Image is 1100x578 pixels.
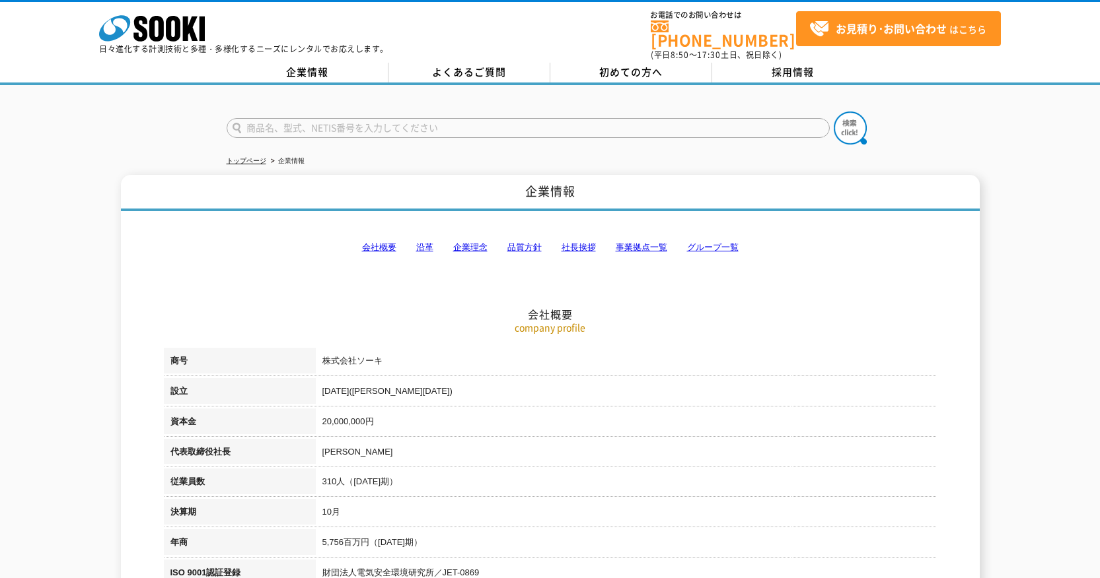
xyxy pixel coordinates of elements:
a: 品質方針 [507,242,542,252]
a: 事業拠点一覧 [616,242,667,252]
a: 会社概要 [362,242,396,252]
th: 設立 [164,378,316,408]
p: company profile [164,321,937,335]
input: 商品名、型式、NETIS番号を入力してください [227,118,830,138]
td: 20,000,000円 [316,408,937,439]
span: 8:50 [671,49,689,61]
span: はこちら [809,19,986,39]
th: 年商 [164,529,316,560]
h2: 会社概要 [164,176,937,321]
th: 資本金 [164,408,316,439]
span: お電話でのお問い合わせは [651,11,796,19]
img: btn_search.png [834,112,867,144]
p: 日々進化する計測技術と多種・多様化するニーズにレンタルでお応えします。 [99,45,388,53]
a: 社長挨拶 [562,242,596,252]
th: 従業員数 [164,468,316,499]
td: 310人（[DATE]期） [316,468,937,499]
span: 17:30 [697,49,721,61]
li: 企業情報 [268,154,305,168]
a: お見積り･お問い合わせはこちら [796,11,1001,46]
a: 企業理念 [453,242,488,252]
a: 企業情報 [227,63,388,82]
h1: 企業情報 [121,175,980,211]
a: グループ一覧 [687,242,739,252]
td: 5,756百万円（[DATE]期） [316,529,937,560]
td: 10月 [316,499,937,529]
th: 商号 [164,348,316,378]
a: 採用情報 [712,63,874,82]
a: トップページ [227,157,266,164]
td: [PERSON_NAME] [316,439,937,469]
a: 沿革 [416,242,433,252]
th: 決算期 [164,499,316,529]
a: 初めての方へ [550,63,712,82]
strong: お見積り･お問い合わせ [836,20,947,36]
td: [DATE]([PERSON_NAME][DATE]) [316,378,937,408]
a: [PHONE_NUMBER] [651,20,796,48]
a: よくあるご質問 [388,63,550,82]
span: 初めての方へ [599,65,663,79]
span: (平日 ～ 土日、祝日除く) [651,49,782,61]
td: 株式会社ソーキ [316,348,937,378]
th: 代表取締役社長 [164,439,316,469]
